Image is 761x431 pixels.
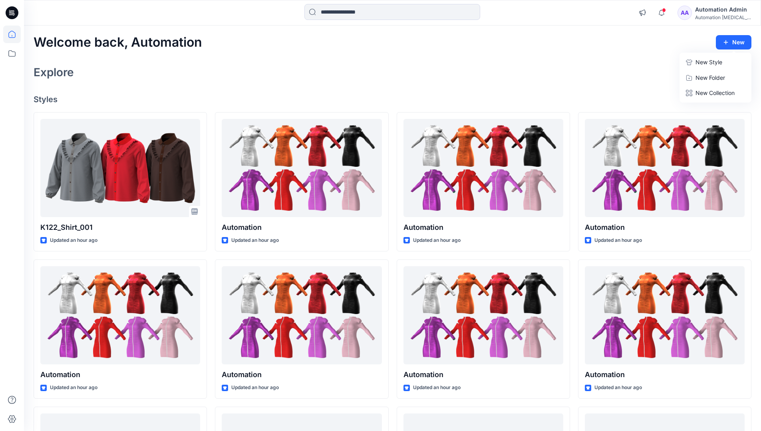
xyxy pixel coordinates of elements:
[585,266,745,365] a: Automation
[695,5,751,14] div: Automation Admin
[678,6,692,20] div: AA
[403,369,563,380] p: Automation
[681,54,750,70] a: New Style
[50,384,97,392] p: Updated an hour ago
[231,236,279,245] p: Updated an hour ago
[40,119,200,217] a: K122_Shirt_001
[403,266,563,365] a: Automation
[34,95,751,104] h4: Styles
[695,14,751,20] div: Automation [MEDICAL_DATA]...
[40,222,200,233] p: K122_Shirt_001
[716,35,751,49] button: New
[50,236,97,245] p: Updated an hour ago
[695,57,722,67] p: New Style
[403,119,563,217] a: Automation
[403,222,563,233] p: Automation
[231,384,279,392] p: Updated an hour ago
[222,222,381,233] p: Automation
[695,73,725,82] p: New Folder
[34,35,202,50] h2: Welcome back, Automation
[413,236,461,245] p: Updated an hour ago
[40,266,200,365] a: Automation
[695,88,735,98] p: New Collection
[585,369,745,380] p: Automation
[594,384,642,392] p: Updated an hour ago
[585,119,745,217] a: Automation
[222,119,381,217] a: Automation
[222,266,381,365] a: Automation
[585,222,745,233] p: Automation
[413,384,461,392] p: Updated an hour ago
[34,66,74,79] h2: Explore
[222,369,381,380] p: Automation
[40,369,200,380] p: Automation
[594,236,642,245] p: Updated an hour ago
